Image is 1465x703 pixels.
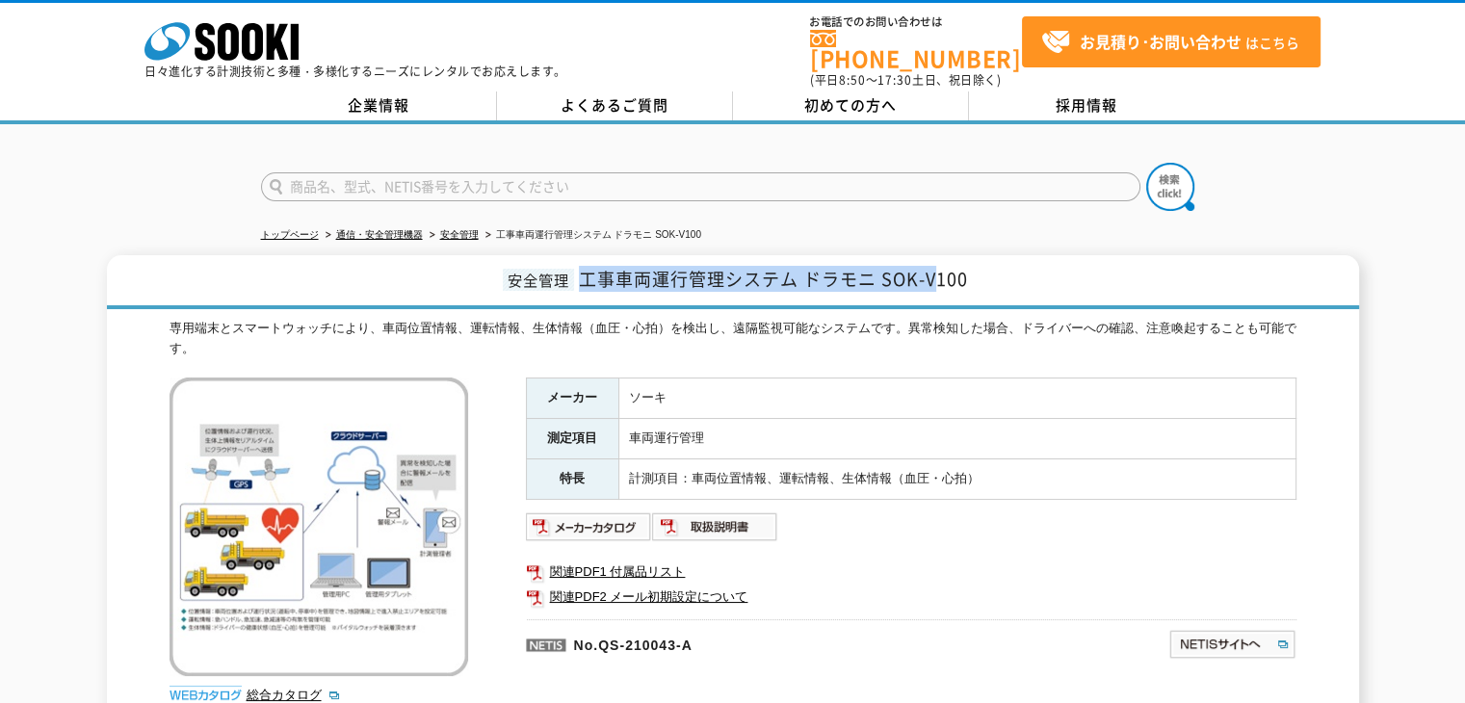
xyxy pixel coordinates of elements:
p: 日々進化する計測技術と多種・多様化するニーズにレンタルでお応えします。 [144,65,566,77]
span: 工事車両運行管理システム ドラモニ SOK-V100 [579,266,968,292]
a: 取扱説明書 [652,524,778,538]
img: NETISサイトへ [1168,629,1296,660]
a: トップページ [261,229,319,240]
a: 通信・安全管理機器 [336,229,423,240]
a: [PHONE_NUMBER] [810,30,1022,69]
a: 安全管理 [440,229,479,240]
a: よくあるご質問 [497,91,733,120]
div: 専用端末とスマートウォッチにより、車両位置情報、運転情報、生体情報（血圧・心拍）を検出し、遠隔監視可能なシステムです。異常検知した場合、ドライバーへの確認、注意喚起することも可能です。 [170,319,1296,359]
p: No.QS-210043-A [526,619,982,665]
span: 初めての方へ [804,94,897,116]
a: 関連PDF2 メール初期設定について [526,585,1296,610]
a: 採用情報 [969,91,1205,120]
span: はこちら [1041,28,1299,57]
td: ソーキ [618,378,1295,419]
li: 工事車両運行管理システム ドラモニ SOK-V100 [482,225,701,246]
a: 関連PDF1 付属品リスト [526,560,1296,585]
a: お見積り･お問い合わせはこちら [1022,16,1321,67]
th: メーカー [526,378,618,419]
td: 車両運行管理 [618,419,1295,459]
th: 特長 [526,459,618,500]
span: 安全管理 [503,269,574,291]
img: 取扱説明書 [652,511,778,542]
a: メーカーカタログ [526,524,652,538]
img: btn_search.png [1146,163,1194,211]
input: 商品名、型式、NETIS番号を入力してください [261,172,1140,201]
td: 計測項目：車両位置情報、運転情報、生体情報（血圧・心拍） [618,459,1295,500]
a: 初めての方へ [733,91,969,120]
strong: お見積り･お問い合わせ [1080,30,1242,53]
span: (平日 ～ 土日、祝日除く) [810,71,1001,89]
a: 総合カタログ [247,688,341,702]
th: 測定項目 [526,419,618,459]
span: お電話でのお問い合わせは [810,16,1022,28]
span: 17:30 [877,71,912,89]
img: メーカーカタログ [526,511,652,542]
span: 8:50 [839,71,866,89]
img: 工事車両運行管理システム ドラモニ SOK-V100 [170,378,468,676]
a: 企業情報 [261,91,497,120]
